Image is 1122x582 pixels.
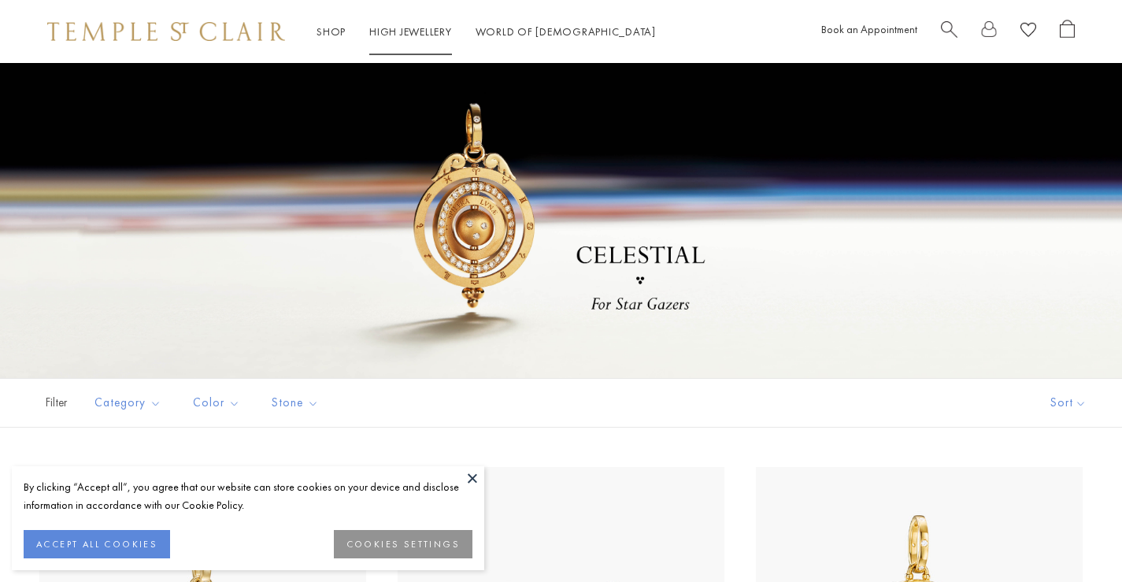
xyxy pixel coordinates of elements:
[1060,20,1075,44] a: Open Shopping Bag
[1020,20,1036,44] a: View Wishlist
[317,22,656,42] nav: Main navigation
[260,385,331,421] button: Stone
[87,393,173,413] span: Category
[317,24,346,39] a: ShopShop
[1043,508,1106,566] iframe: Gorgias live chat messenger
[185,393,252,413] span: Color
[47,22,285,41] img: Temple St. Clair
[24,530,170,558] button: ACCEPT ALL COOKIES
[83,385,173,421] button: Category
[181,385,252,421] button: Color
[264,393,331,413] span: Stone
[476,24,656,39] a: World of [DEMOGRAPHIC_DATA]World of [DEMOGRAPHIC_DATA]
[334,530,472,558] button: COOKIES SETTINGS
[24,478,472,514] div: By clicking “Accept all”, you agree that our website can store cookies on your device and disclos...
[369,24,452,39] a: High JewelleryHigh Jewellery
[821,22,917,36] a: Book an Appointment
[1015,379,1122,427] button: Show sort by
[941,20,957,44] a: Search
